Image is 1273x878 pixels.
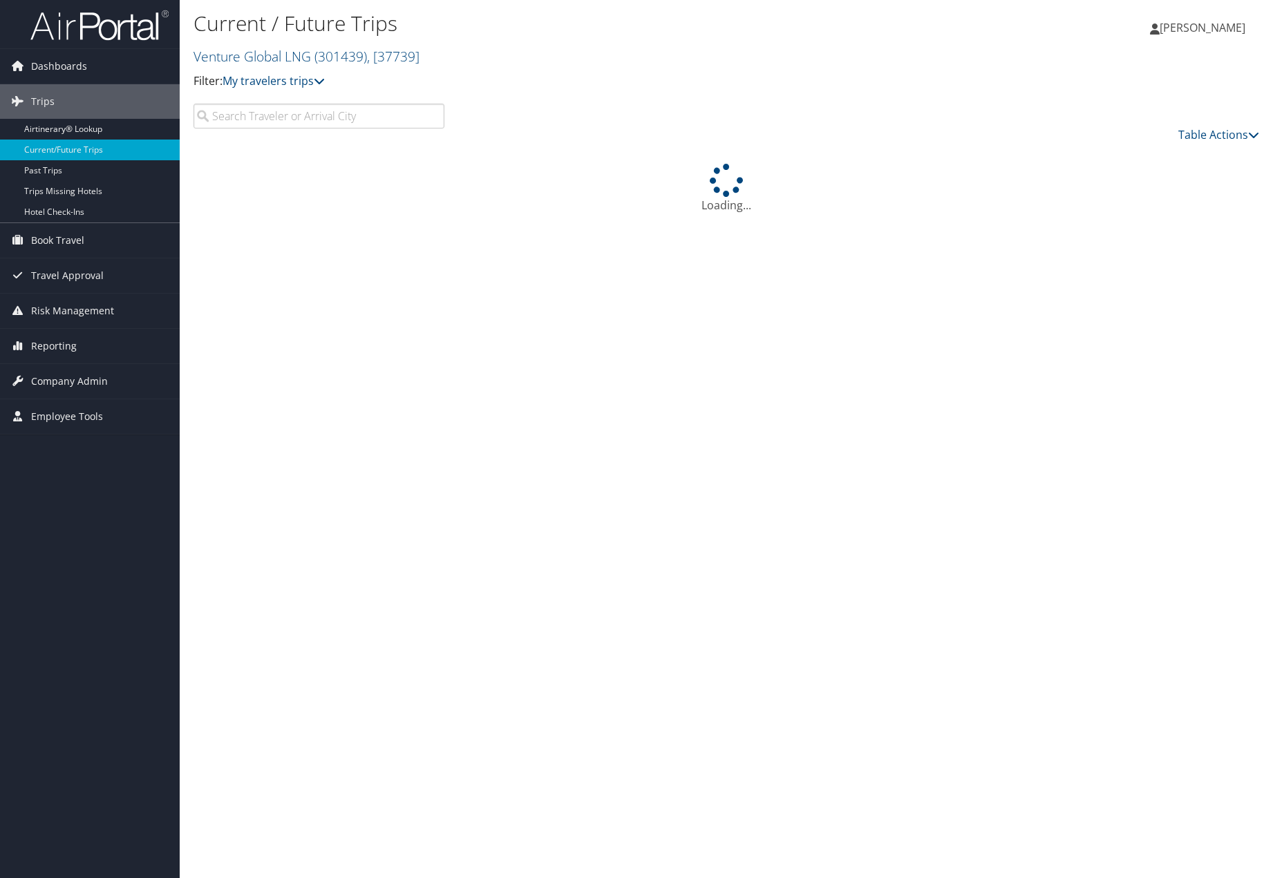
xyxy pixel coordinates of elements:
span: Book Travel [31,223,84,258]
span: Dashboards [31,49,87,84]
a: Table Actions [1178,127,1259,142]
div: Loading... [194,164,1259,213]
input: Search Traveler or Arrival City [194,104,444,128]
span: , [ 37739 ] [367,47,419,66]
a: [PERSON_NAME] [1150,7,1259,48]
p: Filter: [194,73,904,90]
span: [PERSON_NAME] [1160,20,1245,35]
a: My travelers trips [223,73,325,88]
span: Reporting [31,329,77,363]
span: Company Admin [31,364,108,399]
span: Employee Tools [31,399,103,434]
span: Travel Approval [31,258,104,293]
span: ( 301439 ) [314,47,367,66]
span: Trips [31,84,55,119]
h1: Current / Future Trips [194,9,904,38]
span: Risk Management [31,294,114,328]
a: Venture Global LNG [194,47,419,66]
img: airportal-logo.png [30,9,169,41]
